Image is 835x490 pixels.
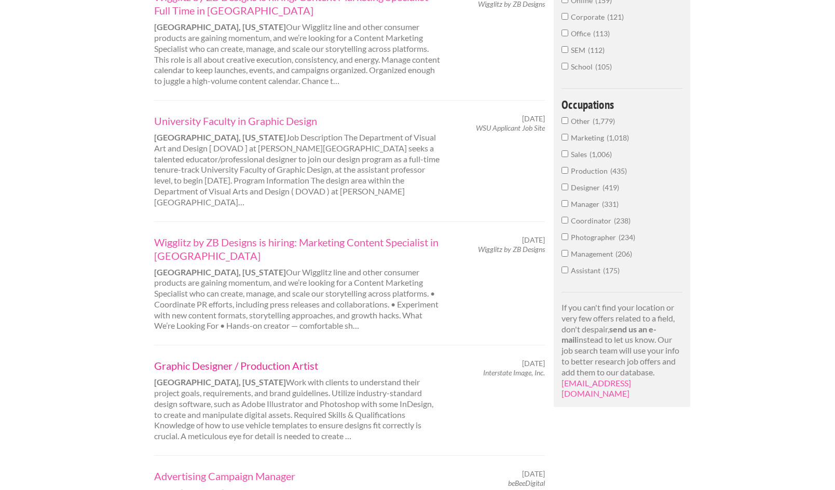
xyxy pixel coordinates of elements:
input: SEM112 [562,46,568,53]
span: SEM [571,46,588,54]
span: 112 [588,46,605,54]
div: Job Description The Department of Visual Art and Design [ DOVAD ] at [PERSON_NAME][GEOGRAPHIC_DAT... [145,114,452,208]
strong: [GEOGRAPHIC_DATA], [US_STATE] [154,22,286,32]
span: Office [571,29,593,38]
a: [EMAIL_ADDRESS][DOMAIN_NAME] [562,378,631,399]
span: Coordinator [571,216,614,225]
span: [DATE] [522,235,545,245]
span: Designer [571,183,603,192]
a: Wigglitz by ZB Designs is hiring: Marketing Content Specialist in [GEOGRAPHIC_DATA] [154,235,443,262]
input: Sales1,006 [562,150,568,157]
div: Work with clients to understand their project goals, requirements, and brand guidelines. Utilize ... [145,359,452,442]
span: 206 [615,249,632,258]
input: Marketing1,018 [562,134,568,141]
span: 331 [602,200,619,208]
span: 1,006 [590,150,612,159]
span: 234 [619,233,635,242]
span: 113 [593,29,610,38]
span: 435 [610,166,627,175]
span: 175 [603,266,620,275]
em: Wigglitz by ZB Designs [478,245,545,254]
a: University Faculty in Graphic Design [154,114,443,128]
span: [DATE] [522,114,545,123]
input: Management206 [562,250,568,257]
span: Assistant [571,266,603,275]
span: Sales [571,150,590,159]
em: WSU Applicant Job Site [476,123,545,132]
span: 1,779 [593,117,615,125]
span: 1,018 [607,133,629,142]
span: Marketing [571,133,607,142]
span: Management [571,249,615,258]
input: Coordinator238 [562,217,568,223]
input: Corporate121 [562,13,568,20]
span: Production [571,166,610,175]
input: Assistant175 [562,267,568,273]
span: School [571,62,595,71]
span: Photographer [571,233,619,242]
div: Our Wigglitz line and other consumer products are gaining momentum, and we’re looking for a Conte... [145,235,452,332]
input: Office113 [562,30,568,36]
p: If you can't find your location or very few offers related to a field, don't despair, instead to ... [562,302,682,399]
a: Graphic Designer / Production Artist [154,359,443,372]
span: Manager [571,200,602,208]
span: [DATE] [522,359,545,368]
strong: [GEOGRAPHIC_DATA], [US_STATE] [154,132,286,142]
input: Designer419 [562,184,568,190]
a: Advertising Campaign Manager [154,469,443,483]
span: 105 [595,62,612,71]
span: Other [571,117,593,125]
h4: Occupations [562,99,682,110]
strong: [GEOGRAPHIC_DATA], [US_STATE] [154,377,286,387]
span: Corporate [571,12,607,21]
strong: [GEOGRAPHIC_DATA], [US_STATE] [154,267,286,277]
em: Interstate Image, Inc. [483,368,545,377]
span: 238 [614,216,631,225]
input: Manager331 [562,200,568,207]
input: Photographer234 [562,233,568,240]
span: 419 [603,183,619,192]
em: beBeeDigital [508,479,545,487]
strong: send us an e-mail [562,324,656,345]
span: 121 [607,12,624,21]
input: Other1,779 [562,117,568,124]
input: Production435 [562,167,568,174]
input: School105 [562,63,568,69]
span: [DATE] [522,469,545,479]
